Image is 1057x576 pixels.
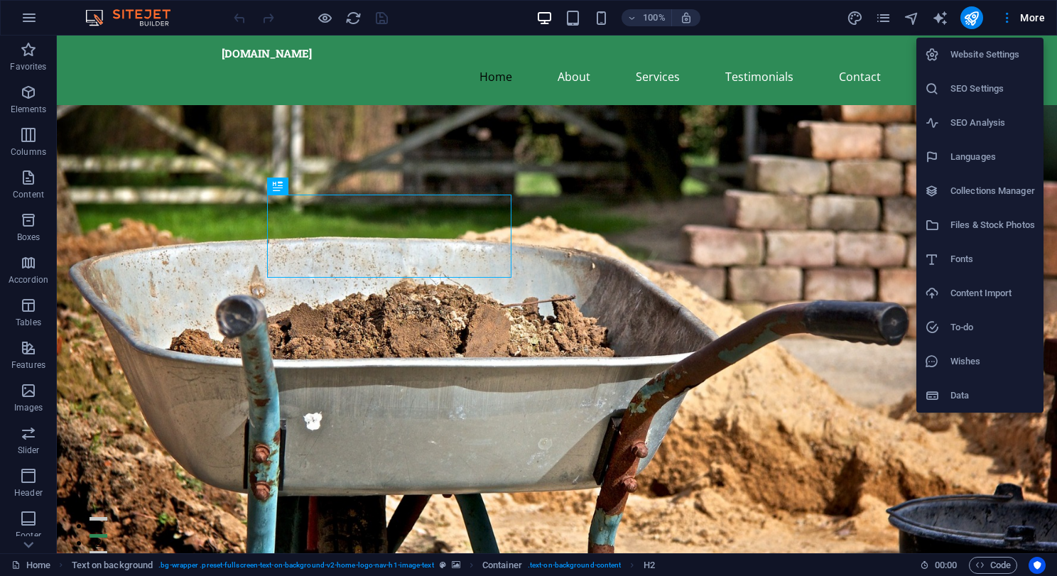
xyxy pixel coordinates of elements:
h6: Content Import [950,285,1035,302]
h6: Languages [950,148,1035,165]
h6: To-do [950,319,1035,336]
h6: Website Settings [950,46,1035,63]
h6: Files & Stock Photos [950,217,1035,234]
h6: Wishes [950,353,1035,370]
button: 2 [33,499,50,502]
h6: SEO Settings [950,80,1035,97]
h6: SEO Analysis [950,114,1035,131]
h6: Data [950,387,1035,404]
button: 3 [33,516,50,519]
h6: Collections Manager [950,183,1035,200]
h6: Fonts [950,251,1035,268]
button: 1 [33,482,50,485]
